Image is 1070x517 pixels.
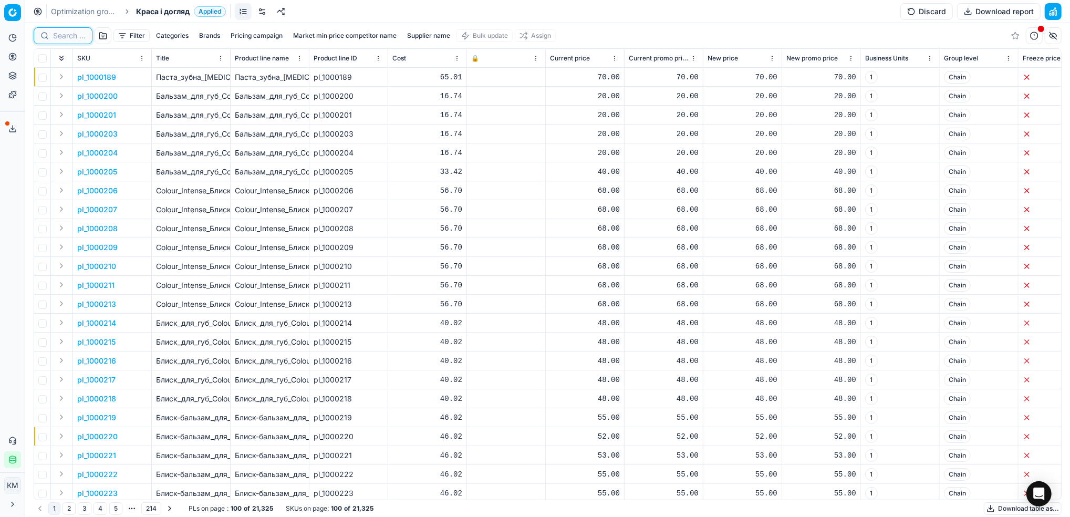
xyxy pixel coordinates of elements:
button: pl_1000204 [77,148,118,158]
button: Expand [55,297,68,310]
button: Expand [55,335,68,348]
p: Блиск_для_губ_Colour_Intense_Pop_Neon_[MEDICAL_DATA]_10_мл_(02_екзотик) [156,375,226,385]
div: 48.00 [550,375,620,385]
span: Chain [944,203,971,216]
button: 5 [109,502,122,515]
div: Блиск-бальзам_для_губ_Colour_Intense_[MEDICAL_DATA]_Juicy_Pop_10_мл_(fresh_mango_13) [235,412,305,423]
div: pl_1000218 [314,394,383,404]
div: 68.00 [629,185,699,196]
span: Chain [944,71,971,84]
div: 68.00 [786,280,856,291]
div: 48.00 [550,394,620,404]
button: pl_1000203 [77,129,118,139]
div: 40.02 [392,356,462,366]
button: 1 [48,502,60,515]
button: Expand [55,392,68,405]
div: Бальзам_для_губ_Colour_Intense_SOS_complex_5_г [235,167,305,177]
span: КM [5,478,20,493]
button: pl_1000221 [77,450,116,461]
p: Бальзам_для_губ_Colour_Intense_Balamce_5_г_(04_чорниця) [156,110,226,120]
span: Chain [944,355,971,367]
div: 48.00 [550,337,620,347]
p: pl_1000209 [77,242,118,253]
p: pl_1000216 [77,356,116,366]
div: 68.00 [629,299,699,309]
p: pl_1000211 [77,280,115,291]
p: pl_1000200 [77,91,118,101]
span: 1 [865,260,878,273]
div: 68.00 [550,280,620,291]
div: 68.00 [629,242,699,253]
button: Expand [55,70,68,83]
strong: 21,325 [252,504,273,513]
span: 1 [865,184,878,197]
button: Expand [55,430,68,442]
button: Expand [55,203,68,215]
span: 1 [865,392,878,405]
p: Бальзам_для_губ_Colour_Intense_SOS_complex_5_г [156,167,226,177]
button: pl_1000218 [77,394,116,404]
span: 1 [865,109,878,121]
span: Chain [944,374,971,386]
span: Chain [944,166,971,178]
span: New price [708,54,738,63]
div: 20.00 [550,110,620,120]
div: 68.00 [708,299,777,309]
button: pl_1000215 [77,337,116,347]
div: 48.00 [550,318,620,328]
span: 1 [865,71,878,84]
div: 68.00 [786,299,856,309]
p: Бальзам_для_губ_Colour_Intense_Balamce_5_г_(01_ваніль) [156,148,226,158]
button: pl_1000214 [77,318,116,328]
div: Блиск_для_губ_Colour_Intense_Pop_Neon_[MEDICAL_DATA]_10_мл_(04_цитрус) [235,337,305,347]
div: pl_1000211 [314,280,383,291]
div: 40.02 [392,375,462,385]
div: 48.00 [550,356,620,366]
div: 65.01 [392,72,462,82]
button: pl_1000208 [77,223,118,234]
span: Applied [194,6,226,17]
div: 68.00 [629,204,699,215]
div: 20.00 [629,148,699,158]
div: 68.00 [550,204,620,215]
p: Colour_Intense_Блиск_для_губ__Jelly_Gloss_глянець_відтінок_11_(голографік)_6_мл_ [156,299,226,309]
button: Bulk update [456,29,513,42]
div: 68.00 [786,261,856,272]
span: Краса і догляд [136,6,190,17]
p: Блиск_для_губ_Colour_Intense_Pop_Neon_[MEDICAL_DATA]_10_мл_(04_цитрус) [156,337,226,347]
div: 48.00 [629,375,699,385]
div: 68.00 [550,299,620,309]
div: pl_1000217 [314,375,383,385]
button: pl_1000213 [77,299,116,309]
p: pl_1000189 [77,72,116,82]
span: 1 [865,128,878,140]
div: Блиск_для_губ_Colour_Intense_Pop_Neon_[MEDICAL_DATA]_10_мл_(01_яблуко) [235,394,305,404]
div: pl_1000206 [314,185,383,196]
div: Бальзам_для_губ_Colour_Intense_Balamce_5_г_(04_чорниця) [235,110,305,120]
span: 1 [865,90,878,102]
p: Colour_Intense_Блиск_для_губ__Jelly_Gloss_глянець_відтінок_08_(шимер_морозний)_6_мл [156,204,226,215]
button: Expand [55,146,68,159]
button: Expand [55,260,68,272]
p: Бальзам_для_губ_Colour_Intense_Balamce_5_г_(05_манго) [156,91,226,101]
span: 🔒 [471,54,479,63]
div: 48.00 [629,356,699,366]
span: 1 [865,222,878,235]
span: 1 [865,355,878,367]
div: 68.00 [550,261,620,272]
button: Go to next page [163,502,176,515]
strong: 21,325 [352,504,373,513]
span: Product line name [235,54,289,63]
p: pl_1000205 [77,167,117,177]
input: Search by SKU or title [53,30,86,41]
div: 68.00 [786,185,856,196]
button: КM [4,477,21,494]
span: 1 [865,241,878,254]
div: 48.00 [629,337,699,347]
div: 68.00 [629,280,699,291]
p: Colour_Intense_Блиск_для_губ__Jelly_Gloss_відтінок_09_глянець_пісок_6_мл [156,185,226,196]
div: 56.70 [392,223,462,234]
button: Expand [55,222,68,234]
div: 40.00 [786,167,856,177]
p: Colour_Intense_Блиск_для_губ__Jelly_Gloss__глянець_відтінок_04_(шимер_рум'янець)_6_мл [156,242,226,253]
